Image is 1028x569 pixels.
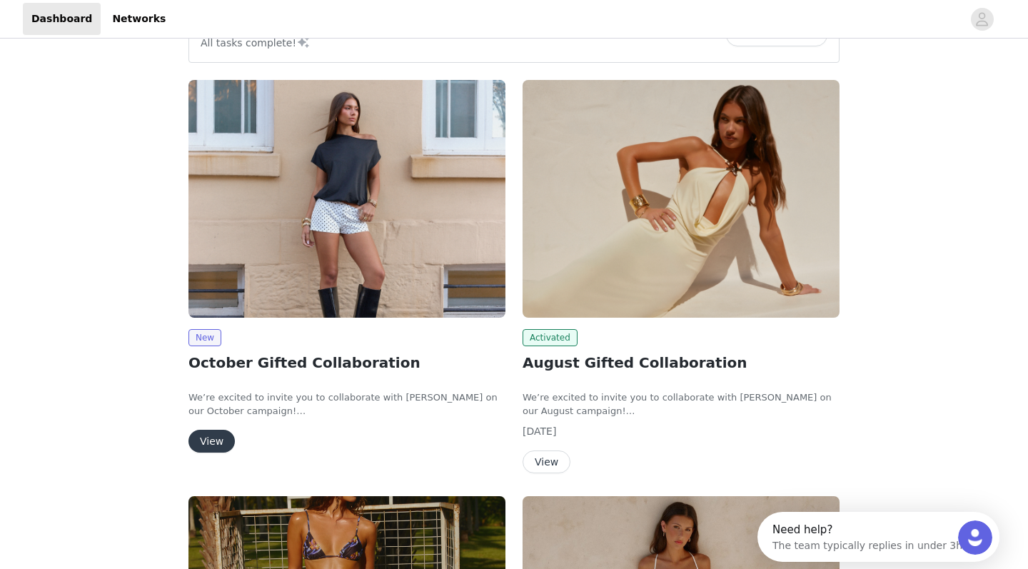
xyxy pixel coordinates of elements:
h2: October Gifted Collaboration [188,352,505,373]
iframe: Intercom live chat [958,520,992,555]
div: The team typically replies in under 3h [15,24,205,39]
button: View [188,430,235,453]
div: Need help? [15,12,205,24]
p: We’re excited to invite you to collaborate with [PERSON_NAME] on our October campaign! [188,391,505,418]
a: Networks [104,3,174,35]
button: View [523,450,570,473]
a: View [188,436,235,447]
img: Peppermayo AUS [188,80,505,318]
iframe: Intercom live chat discovery launcher [757,512,999,562]
img: Peppermayo AUS [523,80,840,318]
h2: August Gifted Collaboration [523,352,840,373]
div: avatar [975,8,989,31]
div: Open Intercom Messenger [6,6,247,45]
a: View [523,457,570,468]
span: [DATE] [523,426,556,437]
a: Dashboard [23,3,101,35]
span: Activated [523,329,578,346]
p: We’re excited to invite you to collaborate with [PERSON_NAME] on our August campaign! [523,391,840,418]
p: All tasks complete! [201,34,311,51]
span: New [188,329,221,346]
